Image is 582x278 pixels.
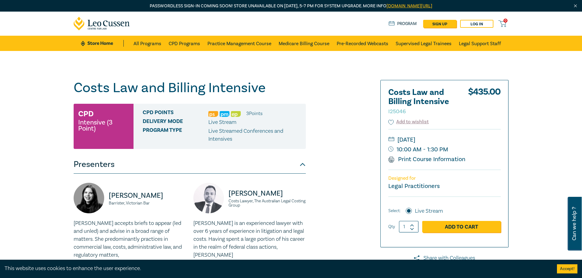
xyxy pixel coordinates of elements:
li: 3 Point s [246,110,262,117]
span: Program type [143,127,208,143]
img: https://s3.ap-southeast-2.amazonaws.com/leo-cussen-store-production-content/Contacts/Annabelle%20... [74,183,104,213]
img: Practice Management & Business Skills [220,111,229,117]
button: Presenters [74,155,306,174]
small: I25046 [388,108,406,115]
img: Close [573,3,578,9]
label: Live Stream [415,207,443,215]
p: Designed for [388,175,501,181]
small: 10:00 AM - 1:30 PM [388,145,501,154]
small: Legal Practitioners [388,182,440,190]
a: Log in [460,20,493,28]
button: Accept cookies [557,264,577,273]
h3: CPD [78,108,93,119]
h1: Costs Law and Billing Intensive [74,80,306,96]
button: Add to wishlist [388,118,429,125]
a: Program [389,20,417,27]
a: Share with Colleagues [380,254,509,262]
a: Store Home [81,40,123,47]
p: [PERSON_NAME] [109,191,186,200]
small: [DATE] [388,135,501,145]
img: https://s3.ap-southeast-2.amazonaws.com/leo-cussen-store-production-content/Contacts/Andrew%20Cha... [193,183,224,213]
a: CPD Programs [169,36,200,51]
div: $ 435.00 [468,88,501,118]
img: Ethics & Professional Responsibility [231,111,241,117]
span: 0 [503,19,507,23]
p: Live Streamed Conferences and Intensives [208,127,301,143]
span: Live Stream [208,119,236,126]
a: Legal Support Staff [459,36,501,51]
a: [DOMAIN_NAME][URL] [386,3,432,9]
a: Medicare Billing Course [279,36,329,51]
a: Practice Management Course [207,36,271,51]
small: Barrister, Victorian Bar [109,201,186,205]
a: Add to Cart [422,221,501,233]
a: sign up [423,20,456,28]
input: 1 [399,221,419,233]
span: Select: [388,208,401,214]
span: Delivery Mode [143,118,208,126]
div: This website uses cookies to enhance the user experience. [5,265,548,273]
small: Costs Lawyer, The Australian Legal Costing Group [229,199,306,208]
label: Qty [388,223,395,230]
a: Pre-Recorded Webcasts [337,36,388,51]
p: Passwordless sign-in coming soon! Store unavailable on [DATE], 5–7 PM for system upgrade. More info [74,3,509,9]
p: [PERSON_NAME] accepts briefs to appear (led and unled) and advise in a broad range of matters. Sh... [74,219,186,259]
p: [PERSON_NAME] [229,189,306,198]
img: Professional Skills [208,111,218,117]
span: CPD Points [143,110,208,117]
p: [PERSON_NAME] is an experienced lawyer with over 6 years of experience in litigation and legal co... [193,219,306,259]
a: All Programs [134,36,161,51]
span: Can we help ? [571,200,577,247]
h2: Costs Law and Billing Intensive [388,88,456,115]
small: Intensive (3 Point) [78,119,129,132]
a: Supervised Legal Trainees [396,36,452,51]
a: Print Course Information [388,155,466,163]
